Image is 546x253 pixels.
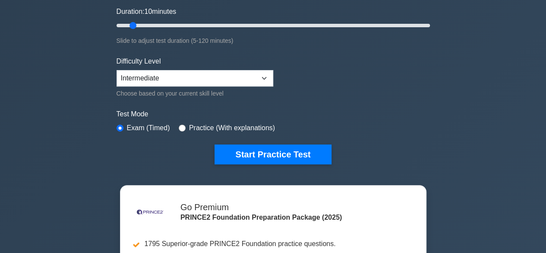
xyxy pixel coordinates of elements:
div: Choose based on your current skill level [117,88,273,99]
label: Practice (With explanations) [189,123,275,133]
label: Exam (Timed) [127,123,170,133]
label: Difficulty Level [117,56,161,67]
div: Slide to adjust test duration (5-120 minutes) [117,35,430,46]
label: Test Mode [117,109,430,119]
span: 10 [144,8,152,15]
button: Start Practice Test [215,144,331,164]
label: Duration: minutes [117,6,177,17]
